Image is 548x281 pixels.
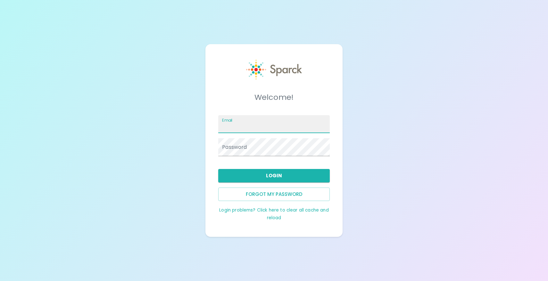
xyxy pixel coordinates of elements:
[222,117,232,123] label: Email
[219,207,328,221] a: Login problems? Click here to clear all cache and reload
[218,169,330,182] button: Login
[218,188,330,201] button: Forgot my password
[246,60,302,80] img: Sparck logo
[218,92,330,102] h5: Welcome!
